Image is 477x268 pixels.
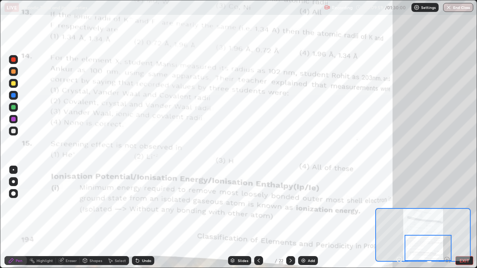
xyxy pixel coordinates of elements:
div: 22 [279,257,283,264]
div: Pen [16,259,22,262]
div: Highlight [37,259,53,262]
p: Periodic Table and its properties [22,4,87,10]
p: LIVE [7,4,17,10]
div: Add [308,259,315,262]
img: recording.375f2c34.svg [324,4,330,10]
div: Undo [142,259,151,262]
button: End Class [443,3,473,12]
img: class-settings-icons [414,4,420,10]
div: Shapes [89,259,102,262]
img: end-class-cross [446,4,452,10]
div: / [275,258,277,263]
div: Eraser [66,259,77,262]
div: 3 [266,258,274,263]
p: Recording [332,5,353,10]
button: EXIT [455,256,473,265]
img: add-slide-button [300,258,306,264]
div: Select [115,259,126,262]
p: Settings [421,6,436,9]
div: Slides [238,259,248,262]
